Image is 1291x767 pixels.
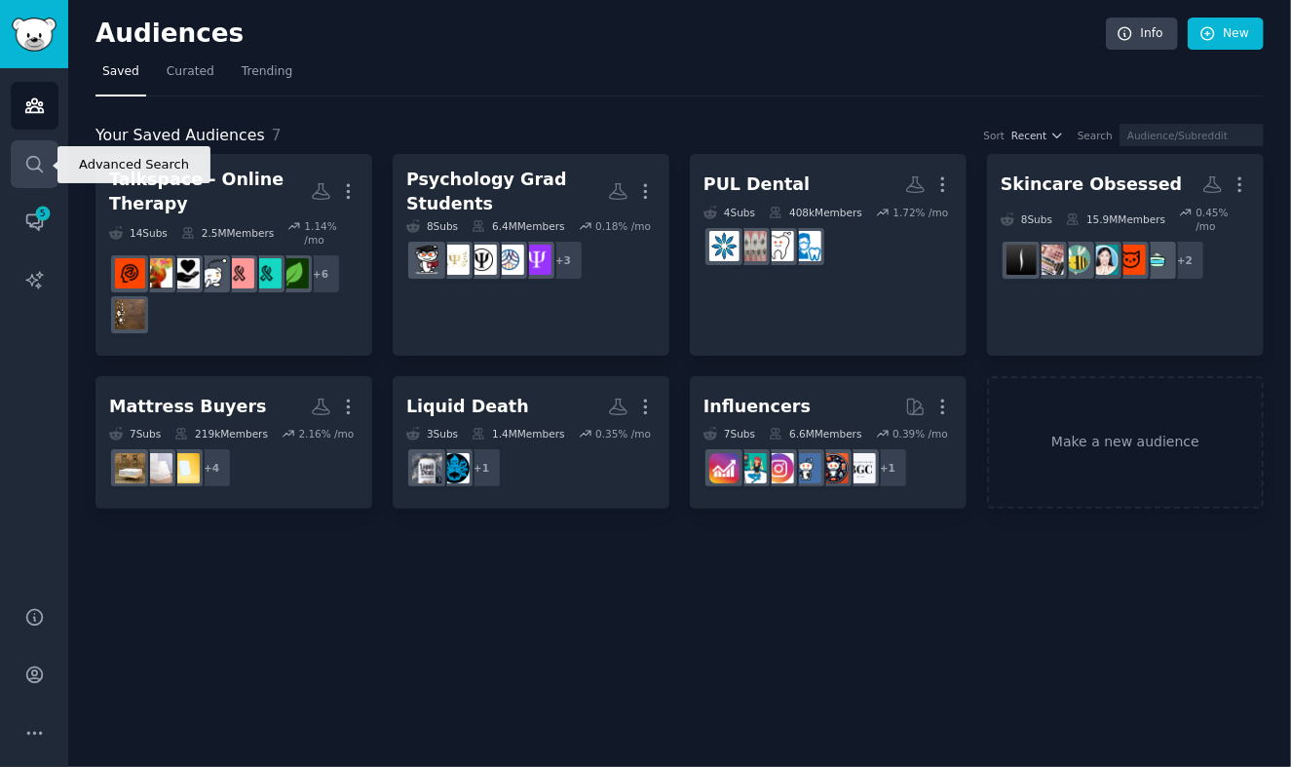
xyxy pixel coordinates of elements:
span: 5 [34,207,52,220]
img: Anxiety [197,258,227,288]
div: 7 Sub s [703,427,755,441]
img: AsianBeauty [1061,245,1091,275]
div: 408k Members [769,206,862,219]
img: 30PlusSkinCare [1116,245,1146,275]
div: + 4 [191,447,232,488]
a: Skincare Obsessed8Subs15.9MMembers0.45% /mo+2Skincare_Addiction30PlusSkinCarekoreanskincareAsianB... [987,154,1264,356]
a: Saved [95,57,146,96]
div: 3 Sub s [406,427,458,441]
div: 2.16 % /mo [298,427,354,441]
span: Saved [102,63,139,81]
div: 1.14 % /mo [304,219,359,247]
a: New [1188,18,1264,51]
a: Make a new audience [987,376,1264,510]
span: Your Saved Audiences [95,124,265,148]
div: 2.5M Members [181,219,274,247]
div: 8 Sub s [1001,206,1052,233]
div: Psychology Grad Students [406,168,608,215]
a: Liquid Death3Subs1.4MMembers0.35% /mo+1HydroHomiesLiquidDeath [393,376,669,510]
div: 219k Members [174,427,268,441]
img: Skincare_Addiction [1143,245,1173,275]
img: Anxietyhelp [224,258,254,288]
img: AnxietyDepression [279,258,309,288]
img: ADHDmemes [142,258,172,288]
a: Talkspace - Online Therapy14Subs2.5MMembers1.14% /mo+6AnxietyDepressionadhd_anxietyAnxietyhelpAnx... [95,154,372,356]
div: + 6 [300,253,341,294]
div: PUL Dental [703,173,810,197]
a: PUL Dental4Subs408kMembers1.72% /moaskdentistsDentistrybracesInvisalign [690,154,967,356]
img: socialmedia [818,453,849,483]
div: Search [1078,129,1113,142]
div: 6.6M Members [769,427,861,441]
img: Instagram [791,453,821,483]
a: 5 [11,198,58,246]
div: 0.45 % /mo [1196,206,1250,233]
div: + 1 [461,447,502,488]
div: 0.39 % /mo [892,427,948,441]
div: 4 Sub s [703,206,755,219]
img: AlliantUniversity [494,245,524,275]
input: Audience/Subreddit [1120,124,1264,146]
span: Trending [242,63,292,81]
a: Curated [160,57,221,96]
img: influencermarketing [737,453,767,483]
div: 0.18 % /mo [595,219,651,233]
img: psychology [467,245,497,275]
div: 7 Sub s [109,427,161,441]
div: Talkspace - Online Therapy [109,168,311,215]
img: AcademicPsychology [439,245,470,275]
div: 1.4M Members [472,427,564,441]
img: psychologystudents [412,245,442,275]
img: MattressMod [142,453,172,483]
div: 0.35 % /mo [595,427,651,441]
div: 1.72 % /mo [892,206,948,219]
div: 14 Sub s [109,219,168,247]
h2: Audiences [95,19,1106,50]
img: Sephora [1006,245,1037,275]
img: askatherapist [115,299,145,329]
span: 7 [272,126,282,144]
img: askpsychology [521,245,551,275]
div: + 3 [543,240,584,281]
button: Recent [1011,129,1064,142]
div: Liquid Death [406,395,529,419]
span: Curated [167,63,214,81]
div: Skincare Obsessed [1001,173,1182,197]
img: braces [737,231,767,261]
img: depression_help [170,258,200,288]
span: Recent [1011,129,1046,142]
div: Mattress Buyers [109,395,267,419]
div: 8 Sub s [406,219,458,233]
img: askdentists [791,231,821,261]
a: Mattress Buyers7Subs219kMembers2.16% /mo+4MattressAdvisoryMattressModMattress [95,376,372,510]
img: adhd_anxiety [251,258,282,288]
img: MattressAdvisory [170,453,200,483]
a: Info [1106,18,1178,51]
img: BeautyGuruChatter [846,453,876,483]
img: Invisalign [709,231,740,261]
div: Influencers [703,395,811,419]
img: GummySearch logo [12,18,57,52]
div: + 2 [1164,240,1205,281]
img: koreanskincare [1088,245,1119,275]
div: Sort [984,129,1006,142]
img: InstagramMarketing [764,453,794,483]
div: + 1 [867,447,908,488]
img: HydroHomies [439,453,470,483]
img: Mattress [115,453,145,483]
a: Psychology Grad Students8Subs6.4MMembers0.18% /mo+3askpsychologyAlliantUniversitypsychologyAcadem... [393,154,669,356]
img: PanPorn [1034,245,1064,275]
img: LiquidDeath [412,453,442,483]
img: InstagramGrowthTips [709,453,740,483]
a: Trending [235,57,299,96]
div: 15.9M Members [1066,206,1165,233]
img: mentalhealth [115,258,145,288]
div: 6.4M Members [472,219,564,233]
img: Dentistry [764,231,794,261]
a: Influencers7Subs6.6MMembers0.39% /mo+1BeautyGuruChattersocialmediaInstagramInstagramMarketinginfl... [690,376,967,510]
